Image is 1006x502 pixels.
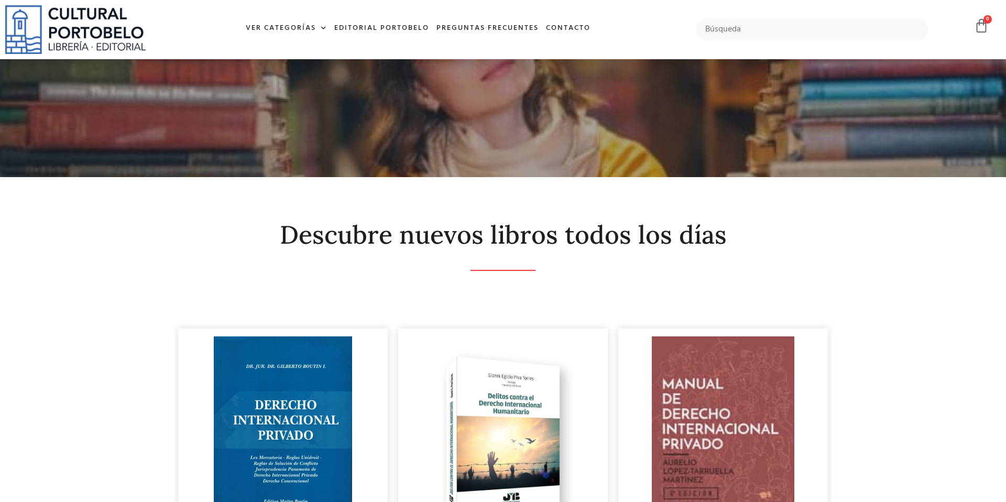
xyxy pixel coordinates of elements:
a: Preguntas frecuentes [433,17,542,40]
a: Contacto [542,17,594,40]
h2: Descubre nuevos libros todos los días [178,221,828,249]
input: Búsqueda [696,18,928,40]
a: Ver Categorías [242,17,331,40]
a: Editorial Portobelo [331,17,433,40]
a: 0 [974,18,989,34]
span: 0 [983,15,992,24]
